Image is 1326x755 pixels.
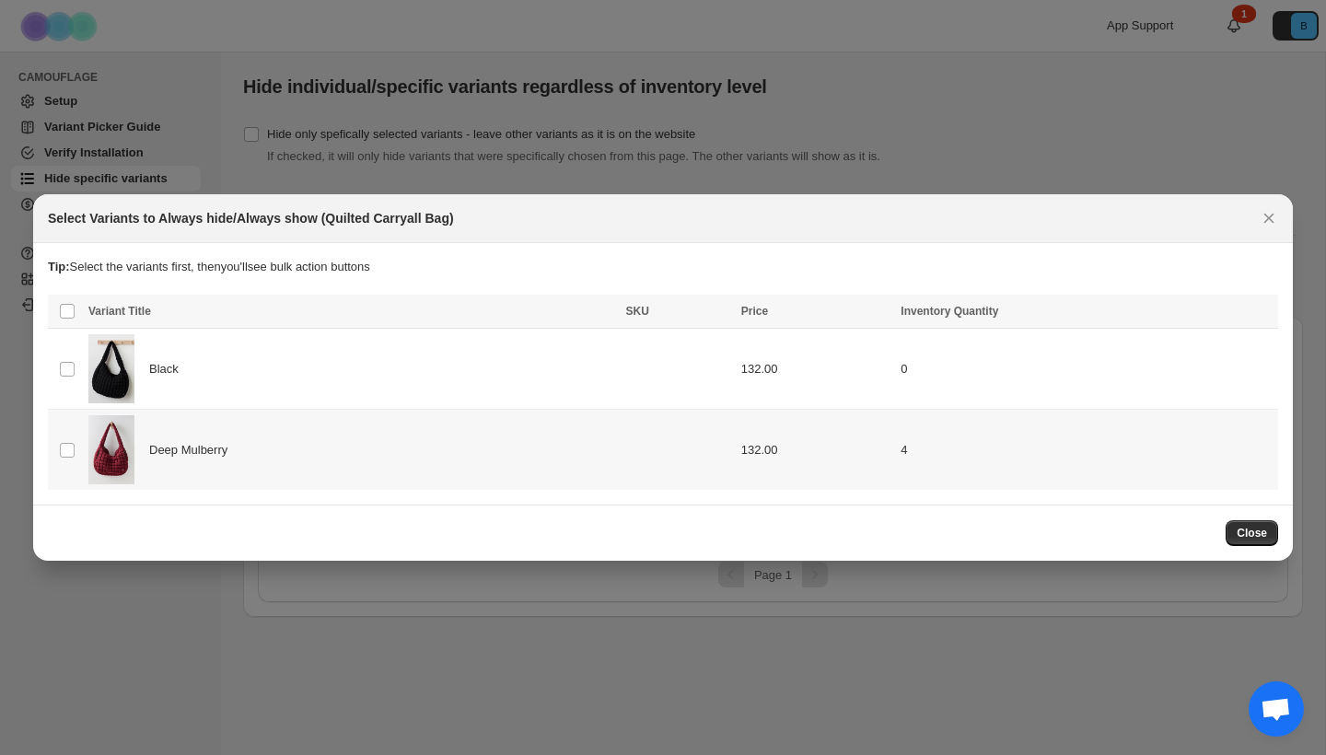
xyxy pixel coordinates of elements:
[626,305,649,318] span: SKU
[895,329,1278,410] td: 0
[48,260,70,273] strong: Tip:
[895,410,1278,491] td: 4
[88,305,151,318] span: Variant Title
[1226,520,1278,546] button: Close
[901,305,998,318] span: Inventory Quantity
[88,415,134,484] img: download_60.webp
[741,305,768,318] span: Price
[736,329,896,410] td: 132.00
[1249,681,1304,737] div: Open chat
[736,410,896,491] td: 132.00
[48,209,454,227] h2: Select Variants to Always hide/Always show (Quilted Carryall Bag)
[149,360,189,378] span: Black
[48,258,1278,276] p: Select the variants first, then you'll see bulk action buttons
[1237,526,1267,540] span: Close
[1256,205,1282,231] button: Close
[88,334,134,403] img: download_56.webp
[149,441,238,459] span: Deep Mulberry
